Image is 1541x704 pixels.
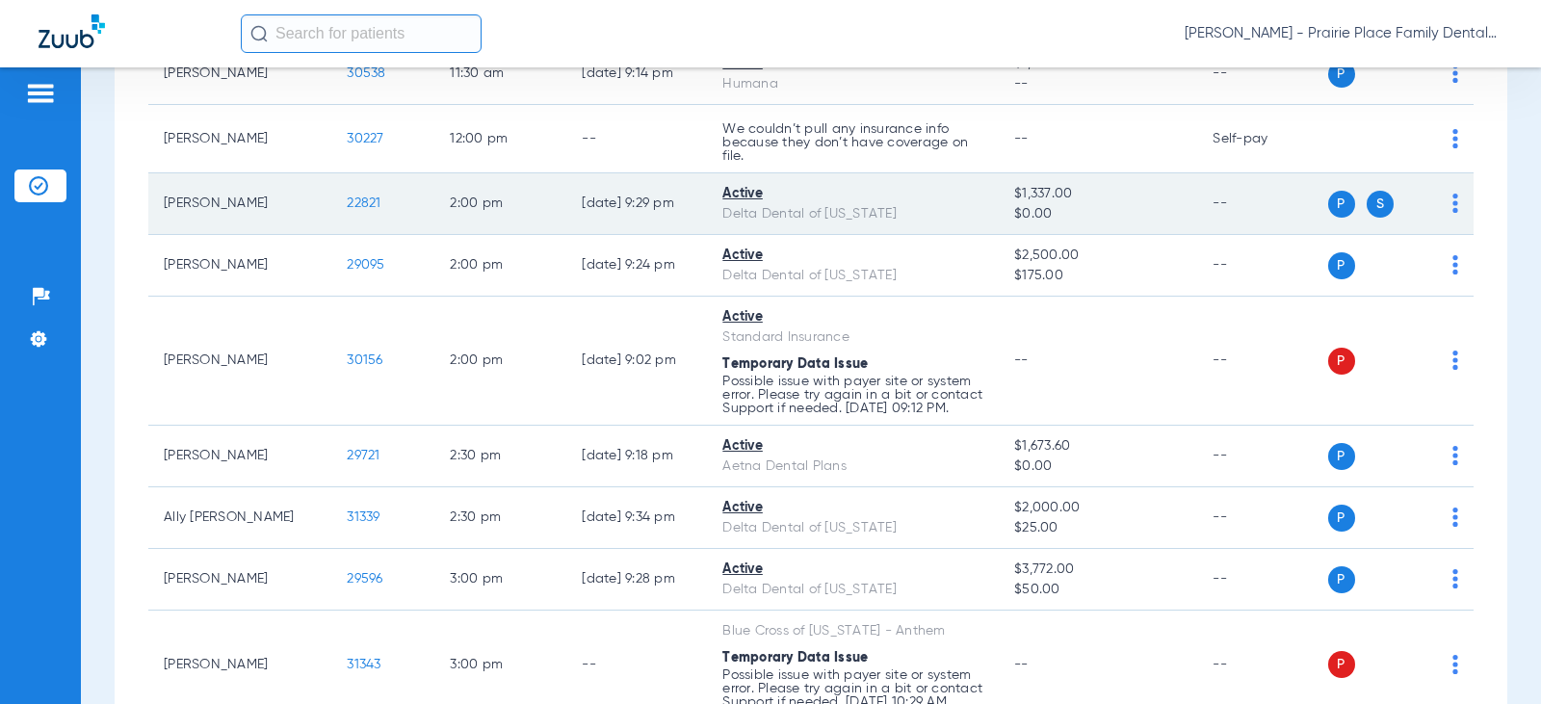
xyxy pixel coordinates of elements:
span: [PERSON_NAME] - Prairie Place Family Dental [1185,24,1502,43]
span: -- [1014,74,1182,94]
td: 2:30 PM [434,426,566,487]
span: $175.00 [1014,266,1182,286]
td: [DATE] 9:02 PM [566,297,707,426]
td: -- [1197,173,1327,235]
div: Delta Dental of [US_STATE] [722,518,983,538]
td: 2:00 PM [434,173,566,235]
span: 29095 [347,258,384,272]
td: -- [1197,297,1327,426]
div: Active [722,307,983,327]
td: 2:30 PM [434,487,566,549]
td: Ally [PERSON_NAME] [148,487,331,549]
span: P [1328,191,1355,218]
span: $0.00 [1014,204,1182,224]
span: 22821 [347,196,380,210]
span: Temporary Data Issue [722,651,868,665]
span: P [1328,443,1355,470]
img: Search Icon [250,25,268,42]
td: [PERSON_NAME] [148,235,331,297]
td: -- [1197,487,1327,549]
span: S [1367,191,1394,218]
img: group-dot-blue.svg [1452,508,1458,527]
span: $1,337.00 [1014,184,1182,204]
span: -- [1014,353,1029,367]
td: [PERSON_NAME] [148,426,331,487]
span: $3,772.00 [1014,560,1182,580]
td: -- [1197,549,1327,611]
td: 3:00 PM [434,549,566,611]
td: [DATE] 9:28 PM [566,549,707,611]
span: 31339 [347,510,379,524]
div: Standard Insurance [722,327,983,348]
img: hamburger-icon [25,82,56,105]
span: 30538 [347,66,385,80]
span: 30156 [347,353,382,367]
td: [DATE] 9:18 PM [566,426,707,487]
img: group-dot-blue.svg [1452,255,1458,274]
div: Delta Dental of [US_STATE] [722,204,983,224]
td: [PERSON_NAME] [148,105,331,173]
span: 30227 [347,132,383,145]
span: P [1328,505,1355,532]
input: Search for patients [241,14,482,53]
span: $2,500.00 [1014,246,1182,266]
div: Active [722,436,983,456]
td: [DATE] 9:14 PM [566,43,707,105]
img: group-dot-blue.svg [1452,655,1458,674]
div: Aetna Dental Plans [722,456,983,477]
td: [PERSON_NAME] [148,173,331,235]
td: Self-pay [1197,105,1327,173]
span: -- [1014,658,1029,671]
img: group-dot-blue.svg [1452,569,1458,588]
td: [PERSON_NAME] [148,43,331,105]
span: $0.00 [1014,456,1182,477]
img: group-dot-blue.svg [1452,64,1458,83]
td: 11:30 AM [434,43,566,105]
div: Delta Dental of [US_STATE] [722,580,983,600]
td: [DATE] 9:24 PM [566,235,707,297]
span: 31343 [347,658,380,671]
td: [PERSON_NAME] [148,297,331,426]
span: $1,673.60 [1014,436,1182,456]
img: group-dot-blue.svg [1452,351,1458,370]
img: group-dot-blue.svg [1452,446,1458,465]
td: -- [1197,43,1327,105]
td: -- [1197,426,1327,487]
td: [PERSON_NAME] [148,549,331,611]
td: -- [1197,235,1327,297]
div: Delta Dental of [US_STATE] [722,266,983,286]
span: -- [1014,132,1029,145]
span: $25.00 [1014,518,1182,538]
img: group-dot-blue.svg [1452,194,1458,213]
div: Active [722,246,983,266]
div: Active [722,560,983,580]
span: P [1328,348,1355,375]
span: P [1328,252,1355,279]
span: P [1328,61,1355,88]
span: $50.00 [1014,580,1182,600]
div: Humana [722,74,983,94]
div: Active [722,184,983,204]
img: Zuub Logo [39,14,105,48]
p: We couldn’t pull any insurance info because they don’t have coverage on file. [722,122,983,163]
img: group-dot-blue.svg [1452,129,1458,148]
td: [DATE] 9:34 PM [566,487,707,549]
td: -- [566,105,707,173]
td: [DATE] 9:29 PM [566,173,707,235]
div: Blue Cross of [US_STATE] - Anthem [722,621,983,641]
span: $2,000.00 [1014,498,1182,518]
td: 2:00 PM [434,235,566,297]
span: P [1328,651,1355,678]
span: Temporary Data Issue [722,357,868,371]
div: Active [722,498,983,518]
span: 29596 [347,572,382,586]
span: 29721 [347,449,379,462]
span: P [1328,566,1355,593]
td: 12:00 PM [434,105,566,173]
td: 2:00 PM [434,297,566,426]
p: Possible issue with payer site or system error. Please try again in a bit or contact Support if n... [722,375,983,415]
